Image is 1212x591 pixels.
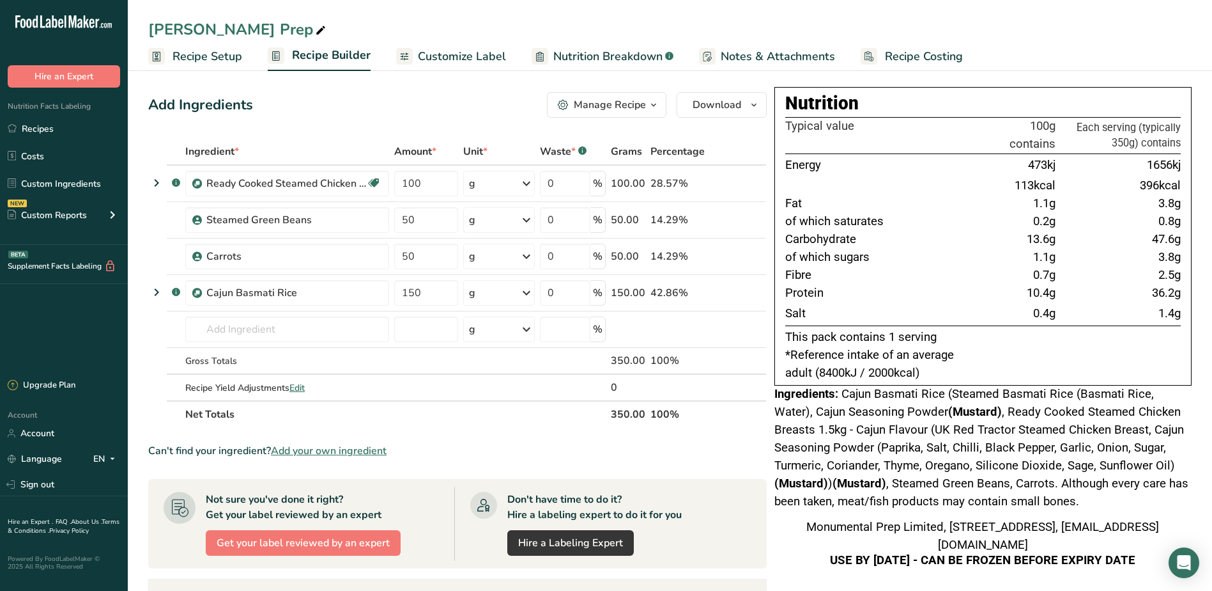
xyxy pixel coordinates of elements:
a: Customize Label [396,42,506,71]
div: g [469,322,475,337]
span: 1.4g [1158,306,1181,320]
a: Recipe Builder [268,41,371,72]
span: 113kcal [1015,178,1055,193]
b: (Mustard) [948,405,1002,419]
span: 0.8g [1158,214,1181,228]
div: 14.29% [650,212,706,228]
th: 100g contains [888,118,1058,154]
span: 0.7g [1033,268,1055,282]
span: 1.1g [1033,196,1055,210]
div: Can't find your ingredient? [148,443,767,459]
div: Add Ingredients [148,95,253,116]
div: 28.57% [650,176,706,191]
a: About Us . [71,517,102,526]
span: 10.4g [1027,286,1055,300]
span: Unit [463,144,487,159]
td: of which saturates [785,213,888,231]
div: 0 [611,380,645,395]
th: Each serving (typically 350g) contains [1058,118,1181,154]
a: Hire a Labeling Expert [507,530,634,556]
p: This pack contains 1 serving [785,329,1181,347]
span: Ingredient [185,144,239,159]
td: Carbohydrate [785,231,888,249]
span: Notes & Attachments [721,48,835,65]
a: Nutrition Breakdown [532,42,673,71]
div: Recipe Yield Adjustments [185,381,389,395]
span: Add your own ingredient [271,443,387,459]
div: 100% [650,353,706,368]
th: 350.00 [608,400,648,427]
span: Recipe Builder [292,47,371,64]
div: Gross Totals [185,354,389,368]
span: Nutrition Breakdown [553,48,663,65]
div: 14.29% [650,249,706,264]
div: Custom Reports [8,209,87,222]
button: Hire an Expert [8,65,120,88]
b: (Mustard) [774,477,828,491]
span: Customize Label [418,48,506,65]
div: Not sure you've done it right? Get your label reviewed by an expert [206,492,381,523]
a: Recipe Setup [148,42,242,71]
span: 3.8g [1158,196,1181,210]
button: Get your label reviewed by an expert [206,530,401,556]
div: 42.86% [650,285,706,301]
a: Notes & Attachments [699,42,835,71]
a: Privacy Policy [49,526,89,535]
b: (Mustard) [832,477,886,491]
img: Sub Recipe [192,288,202,298]
div: 150.00 [611,285,645,301]
div: 350.00 [611,353,645,368]
span: 2.5g [1158,268,1181,282]
td: of which sugars [785,249,888,267]
span: Amount [394,144,436,159]
div: Powered By FoodLabelMaker © 2025 All Rights Reserved [8,555,120,571]
td: Fat [785,195,888,213]
div: g [469,176,475,191]
a: Recipe Costing [861,42,963,71]
span: Percentage [650,144,705,159]
div: g [469,285,475,301]
span: 1656kj [1147,158,1181,172]
span: Edit [289,382,305,394]
span: 473kj [1028,158,1055,172]
button: Download [677,92,767,118]
div: EN [93,452,120,467]
div: Cajun Basmati Rice [206,285,366,301]
div: Waste [540,144,587,159]
a: Language [8,448,62,470]
span: Recipe Setup [173,48,242,65]
td: Energy [785,154,888,177]
div: g [469,212,475,228]
td: Salt [785,303,888,326]
th: Typical value [785,118,888,154]
a: FAQ . [56,517,71,526]
a: Hire an Expert . [8,517,53,526]
div: Carrots [206,249,366,264]
div: Ready Cooked Steamed Chicken Breasts 1.5kg - Cajun Flavour [206,176,366,191]
span: Ingredients: [774,387,838,401]
div: Manage Recipe [574,97,646,113]
span: 1.1g [1033,250,1055,264]
span: Cajun Basmati Rice (Steamed Basmati Rice (Basmati Rice, Water), Cajun Seasoning Powder , Ready Co... [774,387,1188,508]
div: 50.00 [611,249,645,264]
div: NEW [8,200,27,207]
span: Grams [611,144,642,159]
span: Recipe Costing [885,48,963,65]
td: Protein [785,285,888,303]
span: *Reference intake of an average adult (8400kJ / 2000kcal) [785,348,954,380]
th: 100% [648,400,709,427]
div: Don't have time to do it? Hire a labeling expert to do it for you [507,492,682,523]
div: Nutrition [785,90,1181,117]
div: g [469,249,475,264]
div: Monumental Prep Limited, [STREET_ADDRESS], [EMAIL_ADDRESS][DOMAIN_NAME] [774,519,1192,555]
div: Open Intercom Messenger [1169,548,1199,578]
img: Sub Recipe [192,179,202,189]
div: [PERSON_NAME] Prep [148,18,328,41]
a: Terms & Conditions . [8,517,119,535]
strong: USE BY [DATE] - CAN BE FROZEN BEFORE EXPIRY DATE [830,553,1135,567]
span: 13.6g [1027,232,1055,246]
span: Download [693,97,741,113]
div: BETA [8,251,28,258]
span: Get your label reviewed by an expert [217,535,390,551]
th: Net Totals [183,400,608,427]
